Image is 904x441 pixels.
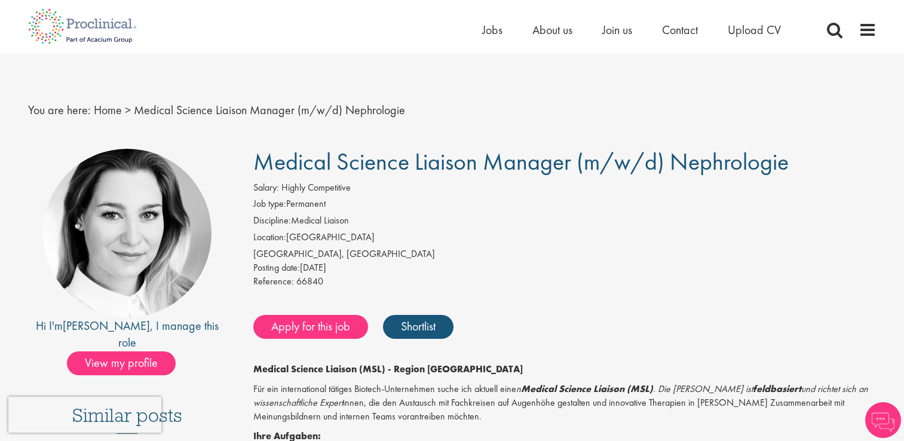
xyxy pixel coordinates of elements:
strong: Medical Science Liaison (MSL) [521,382,653,395]
a: About us [532,22,572,38]
label: Salary: [253,181,279,195]
p: Für ein international tätiges Biotech-Unternehmen suche ich aktuell eine innen, die den Austausch... [253,382,877,424]
img: imeage of recruiter Greta Prestel [43,149,212,317]
a: Apply for this job [253,315,368,339]
a: Contact [662,22,698,38]
span: 66840 [296,275,323,287]
span: Posting date: [253,261,300,274]
a: Upload CV [728,22,781,38]
a: View my profile [67,354,188,369]
span: View my profile [67,351,176,375]
label: Location: [253,231,286,244]
a: [PERSON_NAME] [63,318,150,333]
span: Medical Science Liaison Manager (m/w/d) Nephrologie [134,102,405,118]
div: [DATE] [253,261,877,275]
li: Medical Liaison [253,214,877,231]
div: [GEOGRAPHIC_DATA], [GEOGRAPHIC_DATA] [253,247,877,261]
span: You are here: [28,102,91,118]
span: Medical Science Liaison Manager (m/w/d) Nephrologie [253,146,789,177]
div: Hi I'm , I manage this role [28,317,227,351]
label: Discipline: [253,214,291,228]
a: breadcrumb link [94,102,122,118]
em: n . Die [PERSON_NAME] ist und richtet sich an wissenschaftliche Expert [253,382,868,409]
strong: feldbasiert [753,382,801,395]
span: > [125,102,131,118]
li: [GEOGRAPHIC_DATA] [253,231,877,247]
li: Permanent [253,197,877,214]
iframe: reCAPTCHA [8,397,161,433]
img: Chatbot [865,402,901,438]
label: Job type: [253,197,286,211]
span: Highly Competitive [281,181,351,194]
label: Reference: [253,275,294,289]
strong: Medical Science Liaison (MSL) - Region [GEOGRAPHIC_DATA] [253,363,523,375]
a: Shortlist [383,315,453,339]
a: Jobs [482,22,502,38]
a: Join us [602,22,632,38]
